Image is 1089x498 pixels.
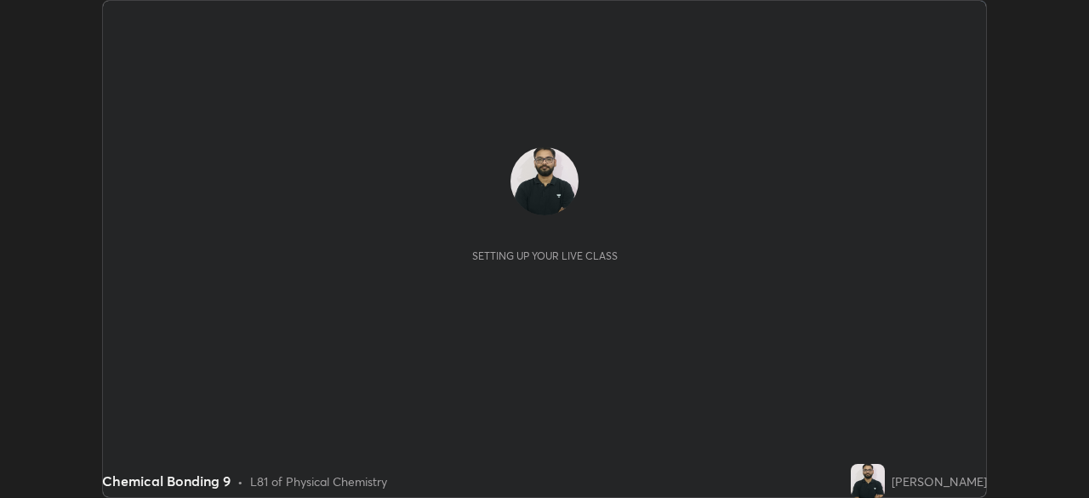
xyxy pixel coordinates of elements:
div: Chemical Bonding 9 [102,471,231,491]
div: • [237,472,243,490]
div: L81 of Physical Chemistry [250,472,387,490]
div: Setting up your live class [472,249,618,262]
img: 5e6e13c1ec7d4a9f98ea3605e43f832c.jpg [510,147,579,215]
div: [PERSON_NAME] [892,472,987,490]
img: 5e6e13c1ec7d4a9f98ea3605e43f832c.jpg [851,464,885,498]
